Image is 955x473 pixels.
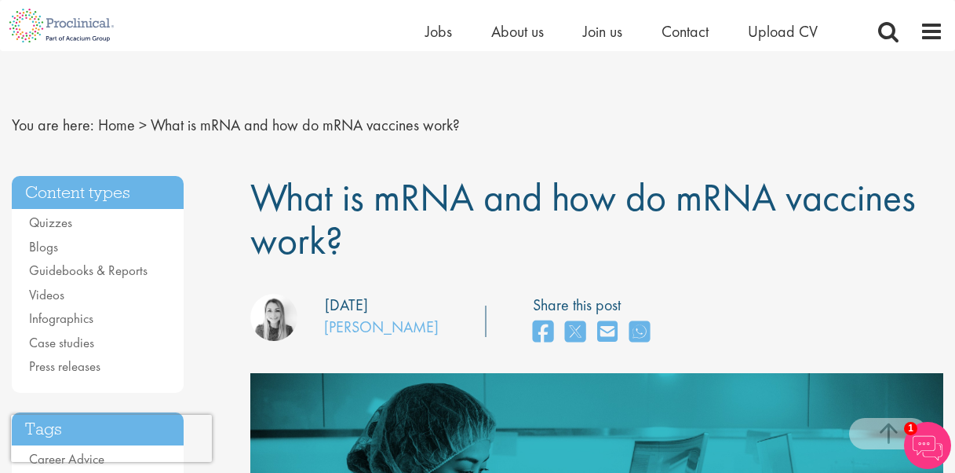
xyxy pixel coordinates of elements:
a: share on twitter [565,316,585,350]
span: You are here: [12,115,94,135]
a: Infographics [29,310,93,327]
a: Blogs [29,238,58,255]
span: > [139,115,147,135]
a: Jobs [425,21,452,42]
span: 1 [904,422,917,435]
img: Hannah Burke [250,294,297,341]
a: Quizzes [29,214,72,231]
a: share on whats app [629,316,650,350]
a: About us [491,21,544,42]
iframe: reCAPTCHA [11,415,212,462]
span: What is mRNA and how do mRNA vaccines work? [151,115,460,135]
a: Upload CV [748,21,818,42]
a: Contact [662,21,709,42]
a: Case studies [29,334,94,351]
h3: Content types [12,176,184,210]
div: [DATE] [325,294,368,317]
span: What is mRNA and how do mRNA vaccines work? [250,172,916,266]
a: [PERSON_NAME] [324,317,439,337]
a: Guidebooks & Reports [29,262,148,279]
label: Share this post [533,294,658,317]
a: breadcrumb link [98,115,135,135]
a: share on facebook [533,316,553,350]
img: Chatbot [904,422,951,469]
a: Press releases [29,357,100,375]
a: Join us [583,21,622,42]
h3: Tags [12,412,184,446]
a: share on email [597,316,618,350]
a: Videos [29,286,64,303]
